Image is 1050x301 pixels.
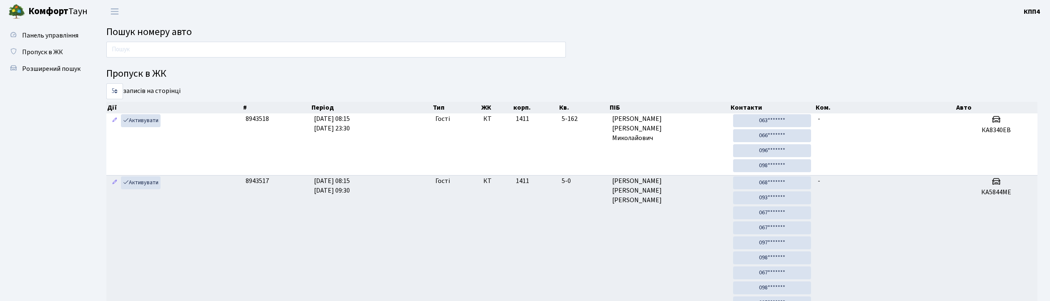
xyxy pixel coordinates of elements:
[28,5,88,19] span: Таун
[435,176,450,186] span: Гості
[959,126,1034,134] h5: КА8340ЕВ
[609,102,730,113] th: ПІБ
[435,114,450,124] span: Гості
[110,176,120,189] a: Редагувати
[959,188,1034,196] h5: КА5844МЕ
[104,5,125,18] button: Переключити навігацію
[4,27,88,44] a: Панель управління
[311,102,432,113] th: Період
[558,102,609,113] th: Кв.
[432,102,480,113] th: Тип
[22,64,80,73] span: Розширений пошук
[562,114,605,124] span: 5-162
[314,114,350,133] span: [DATE] 08:15 [DATE] 23:30
[818,176,820,186] span: -
[483,114,509,124] span: КТ
[106,42,566,58] input: Пошук
[1024,7,1040,16] b: КПП4
[512,102,558,113] th: корп.
[1024,7,1040,17] a: КПП4
[612,114,726,143] span: [PERSON_NAME] [PERSON_NAME] Миколайович
[480,102,513,113] th: ЖК
[106,68,1037,80] h4: Пропуск в ЖК
[8,3,25,20] img: logo.png
[4,60,88,77] a: Розширений пошук
[22,48,63,57] span: Пропуск в ЖК
[4,44,88,60] a: Пропуск в ЖК
[22,31,78,40] span: Панель управління
[730,102,814,113] th: Контакти
[516,114,529,123] span: 1411
[121,114,161,127] a: Активувати
[815,102,956,113] th: Ком.
[955,102,1037,113] th: Авто
[246,176,269,186] span: 8943517
[562,176,605,186] span: 5-0
[314,176,350,195] span: [DATE] 08:15 [DATE] 09:30
[516,176,529,186] span: 1411
[246,114,269,123] span: 8943518
[106,102,242,113] th: Дії
[121,176,161,189] a: Активувати
[483,176,509,186] span: КТ
[110,114,120,127] a: Редагувати
[106,83,123,99] select: записів на сторінці
[612,176,726,205] span: [PERSON_NAME] [PERSON_NAME] [PERSON_NAME]
[106,25,192,39] span: Пошук номеру авто
[106,83,181,99] label: записів на сторінці
[242,102,311,113] th: #
[818,114,820,123] span: -
[28,5,68,18] b: Комфорт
